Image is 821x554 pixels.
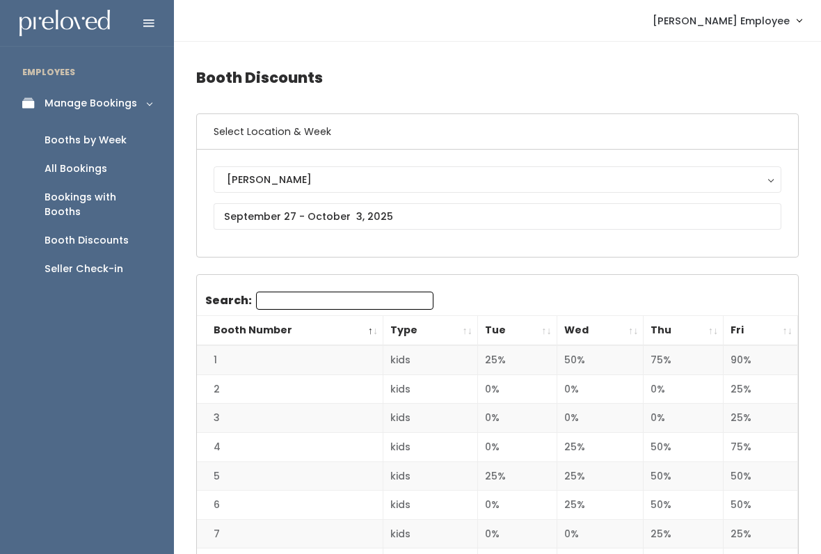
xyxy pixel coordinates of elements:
td: 90% [724,345,798,374]
td: 0% [557,404,644,433]
td: kids [383,519,478,548]
td: 75% [644,345,724,374]
td: 0% [557,519,644,548]
td: 0% [477,433,557,462]
td: 25% [724,519,798,548]
div: Booths by Week [45,133,127,148]
th: Booth Number: activate to sort column descending [197,316,383,346]
td: 50% [644,461,724,491]
td: 0% [477,519,557,548]
td: 5 [197,461,383,491]
img: preloved logo [19,10,110,37]
a: [PERSON_NAME] Employee [639,6,815,35]
td: kids [383,404,478,433]
td: 25% [724,374,798,404]
td: kids [383,345,478,374]
td: 50% [724,491,798,520]
td: kids [383,461,478,491]
td: 25% [557,461,644,491]
div: Bookings with Booths [45,190,152,219]
td: 6 [197,491,383,520]
td: 25% [724,404,798,433]
h4: Booth Discounts [196,58,799,97]
td: 0% [557,374,644,404]
td: 7 [197,519,383,548]
td: 25% [557,433,644,462]
td: 50% [644,433,724,462]
span: [PERSON_NAME] Employee [653,13,790,29]
td: 0% [477,491,557,520]
label: Search: [205,292,433,310]
td: 25% [477,461,557,491]
td: 0% [477,374,557,404]
button: [PERSON_NAME] [214,166,781,193]
th: Wed: activate to sort column ascending [557,316,644,346]
td: 25% [644,519,724,548]
td: kids [383,491,478,520]
td: 25% [477,345,557,374]
div: [PERSON_NAME] [227,172,768,187]
div: Booth Discounts [45,233,129,248]
th: Type: activate to sort column ascending [383,316,478,346]
td: 0% [644,404,724,433]
td: 75% [724,433,798,462]
th: Fri: activate to sort column ascending [724,316,798,346]
input: September 27 - October 3, 2025 [214,203,781,230]
h6: Select Location & Week [197,114,798,150]
td: 50% [557,345,644,374]
td: 1 [197,345,383,374]
th: Thu: activate to sort column ascending [644,316,724,346]
td: 0% [644,374,724,404]
th: Tue: activate to sort column ascending [477,316,557,346]
td: 2 [197,374,383,404]
td: 0% [477,404,557,433]
td: 4 [197,433,383,462]
td: kids [383,374,478,404]
div: Manage Bookings [45,96,137,111]
td: 50% [644,491,724,520]
td: 25% [557,491,644,520]
td: kids [383,433,478,462]
div: Seller Check-in [45,262,123,276]
div: All Bookings [45,161,107,176]
td: 50% [724,461,798,491]
td: 3 [197,404,383,433]
input: Search: [256,292,433,310]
